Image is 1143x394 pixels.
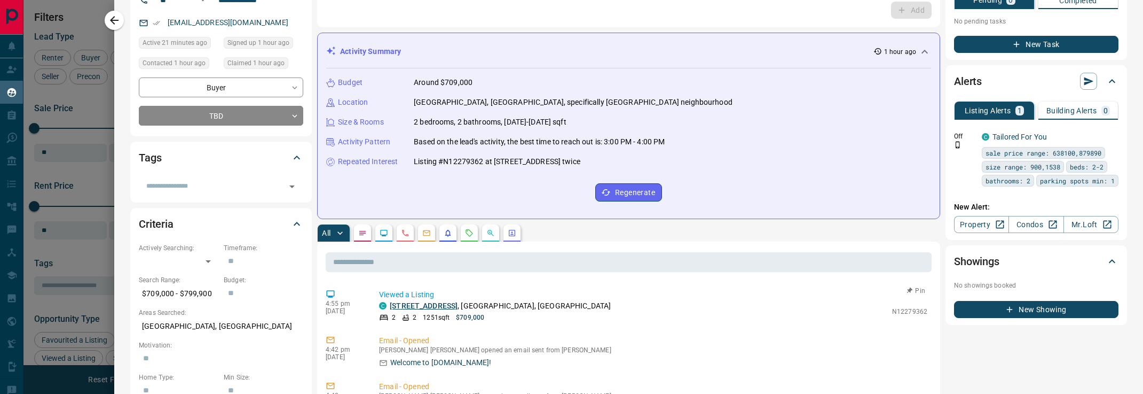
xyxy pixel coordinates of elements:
p: Listing Alerts [965,107,1011,114]
p: Size & Rooms [338,117,384,128]
p: Budget: [224,275,303,285]
p: Search Range: [139,275,218,285]
a: [EMAIL_ADDRESS][DOMAIN_NAME] [168,18,288,27]
p: Areas Searched: [139,308,303,318]
a: [STREET_ADDRESS] [390,302,458,310]
span: beds: 2-2 [1070,161,1103,172]
span: parking spots min: 1 [1040,175,1115,186]
p: 4:42 pm [326,346,363,353]
div: Tue Oct 14 2025 [139,57,218,72]
svg: Calls [401,229,409,237]
p: 0 [1103,107,1108,114]
p: Off [954,132,975,141]
span: Claimed 1 hour ago [227,58,285,68]
p: Around $709,000 [414,77,472,88]
a: Mr.Loft [1063,216,1118,233]
div: Criteria [139,211,303,237]
p: New Alert: [954,202,1118,213]
div: Tue Oct 14 2025 [224,37,303,52]
p: 2 [413,313,416,322]
svg: Listing Alerts [444,229,452,237]
h2: Showings [954,253,999,270]
p: $709,000 - $799,900 [139,285,218,303]
svg: Push Notification Only [954,141,961,149]
p: Viewed a Listing [379,289,927,300]
p: Email - Opened [379,335,927,346]
p: 4:55 pm [326,300,363,307]
p: 1251 sqft [423,313,450,322]
p: All [322,229,330,237]
p: No pending tasks [954,13,1118,29]
a: Property [954,216,1009,233]
svg: Opportunities [486,229,495,237]
p: Activity Summary [340,46,401,57]
p: Repeated Interest [338,156,398,167]
svg: Notes [358,229,367,237]
div: Activity Summary1 hour ago [326,42,931,61]
p: Activity Pattern [338,136,390,148]
p: N12279362 [892,307,927,316]
p: Location [338,97,368,108]
p: No showings booked [954,281,1118,290]
h2: Tags [139,149,161,166]
p: Min Size: [224,373,303,382]
svg: Emails [422,229,431,237]
div: Tue Oct 14 2025 [139,37,218,52]
button: Regenerate [595,183,662,202]
p: Actively Searching: [139,243,218,253]
p: 2 bedrooms, 2 bathrooms, [DATE]-[DATE] sqft [414,117,566,128]
h2: Alerts [954,73,982,90]
a: Condos [1008,216,1063,233]
p: [GEOGRAPHIC_DATA], [GEOGRAPHIC_DATA] [139,318,303,335]
span: sale price range: 638100,879890 [986,148,1101,158]
div: Tags [139,145,303,171]
span: Active 21 minutes ago [143,37,207,48]
p: Listing #N12279362 at [STREET_ADDRESS] twice [414,156,580,167]
svg: Agent Actions [508,229,516,237]
svg: Requests [465,229,474,237]
p: 2 [392,313,396,322]
p: 1 hour ago [884,47,916,57]
div: Tue Oct 14 2025 [224,57,303,72]
p: Home Type: [139,373,218,382]
span: bathrooms: 2 [986,175,1030,186]
p: 1 [1018,107,1022,114]
p: [PERSON_NAME] [PERSON_NAME] opened an email sent from [PERSON_NAME] [379,346,927,354]
span: Contacted 1 hour ago [143,58,206,68]
p: Timeframe: [224,243,303,253]
p: $709,000 [456,313,484,322]
button: New Task [954,36,1118,53]
div: TBD [139,106,303,126]
p: Motivation: [139,341,303,350]
button: New Showing [954,301,1118,318]
p: Email - Opened [379,381,927,392]
p: [DATE] [326,307,363,315]
svg: Email Verified [153,19,160,27]
p: [DATE] [326,353,363,361]
button: Open [285,179,299,194]
p: Budget [338,77,362,88]
button: Pin [901,286,932,296]
p: Welcome to [DOMAIN_NAME]! [390,357,491,368]
p: [GEOGRAPHIC_DATA], [GEOGRAPHIC_DATA], specifically [GEOGRAPHIC_DATA] neighbourhood [414,97,732,108]
h2: Criteria [139,215,174,233]
span: size range: 900,1538 [986,161,1060,172]
div: condos.ca [379,302,387,310]
svg: Lead Browsing Activity [380,229,388,237]
div: Showings [954,249,1118,274]
p: Building Alerts [1046,107,1097,114]
span: Signed up 1 hour ago [227,37,289,48]
div: Buyer [139,78,303,97]
div: Alerts [954,68,1118,94]
p: Based on the lead's activity, the best time to reach out is: 3:00 PM - 4:00 PM [414,136,665,148]
p: , [GEOGRAPHIC_DATA], [GEOGRAPHIC_DATA] [390,300,611,312]
a: Tailored For You [992,133,1047,141]
div: condos.ca [982,133,989,141]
